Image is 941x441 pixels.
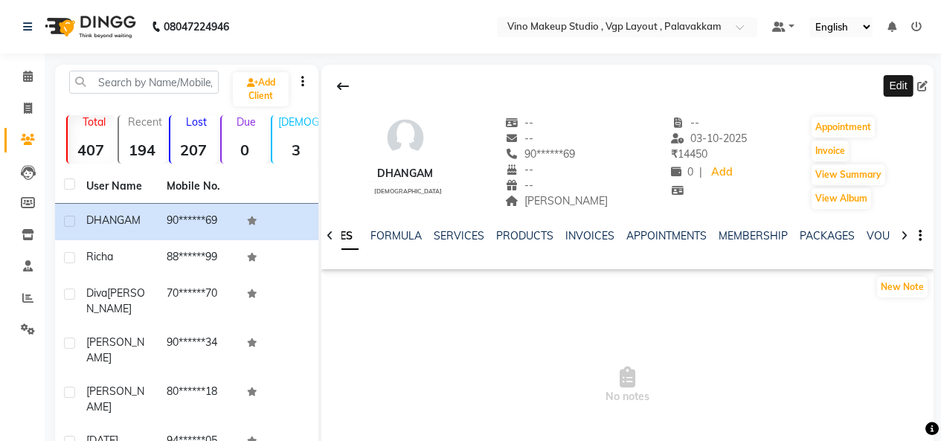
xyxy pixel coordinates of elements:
span: [PERSON_NAME] [86,286,145,315]
button: New Note [877,277,928,297]
strong: 194 [119,141,166,159]
span: Richa [86,250,113,263]
a: VOUCHERS [867,229,925,242]
span: -- [505,178,533,192]
span: 14450 [671,147,707,161]
a: PACKAGES [800,229,855,242]
span: -- [505,116,533,129]
a: INVOICES [565,229,614,242]
button: Appointment [812,117,875,138]
span: 03-10-2025 [671,132,747,145]
a: FORMULA [370,229,422,242]
p: [DEMOGRAPHIC_DATA] [278,115,319,129]
a: APPOINTMENTS [626,229,707,242]
p: Due [225,115,269,129]
div: Back to Client [327,72,359,100]
strong: 207 [170,141,217,159]
a: SERVICES [434,229,484,242]
a: PRODUCTS [496,229,553,242]
input: Search by Name/Mobile/Email/Code [69,71,219,94]
span: -- [671,116,699,129]
span: [PERSON_NAME] [505,194,608,207]
img: logo [38,6,140,48]
a: Add [708,162,734,183]
span: -- [505,163,533,176]
button: Invoice [812,141,849,161]
span: [DEMOGRAPHIC_DATA] [374,187,442,195]
strong: 0 [222,141,269,159]
span: | [699,164,702,180]
span: [PERSON_NAME] [86,384,144,413]
span: -- [505,132,533,145]
strong: 3 [272,141,319,159]
button: View Summary [812,164,885,185]
a: MEMBERSHIP [719,229,788,242]
p: Lost [176,115,217,129]
button: View Album [812,188,871,209]
span: 0 [671,165,693,178]
span: [PERSON_NAME] [86,335,144,364]
span: Diva [86,286,107,300]
strong: 407 [68,141,115,159]
th: User Name [77,170,158,204]
a: Add Client [233,72,289,106]
p: Total [74,115,115,129]
span: DHANGAM [86,213,141,227]
div: Edit [883,75,913,97]
span: ₹ [671,147,678,161]
th: Mobile No. [158,170,238,204]
b: 08047224946 [164,6,229,48]
p: Recent [125,115,166,129]
div: DHANGAM [368,166,442,181]
img: avatar [383,115,428,160]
